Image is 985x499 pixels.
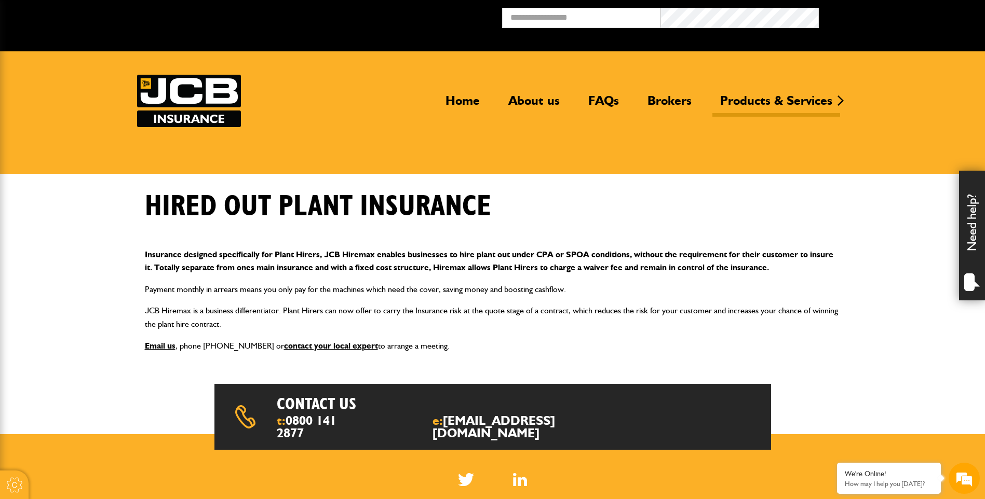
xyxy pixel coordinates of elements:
[845,469,933,478] div: We're Online!
[640,93,699,117] a: Brokers
[145,248,841,274] p: Insurance designed specifically for Plant Hirers, JCB Hiremax enables businesses to hire plant ou...
[277,413,336,440] a: 0800 141 2877
[433,413,555,440] a: [EMAIL_ADDRESS][DOMAIN_NAME]
[137,75,241,127] img: JCB Insurance Services logo
[845,480,933,488] p: How may I help you today?
[501,93,568,117] a: About us
[513,473,527,486] img: Linked In
[284,341,378,351] a: contact your local expert
[819,8,977,24] button: Broker Login
[581,93,627,117] a: FAQs
[513,473,527,486] a: LinkedIn
[433,414,607,439] span: e:
[277,414,345,439] span: t:
[145,339,841,353] p: , phone [PHONE_NUMBER] or to arrange a meeting.
[145,341,176,351] a: Email us
[137,75,241,127] a: JCB Insurance Services
[438,93,488,117] a: Home
[145,304,841,330] p: JCB Hiremax is a business differentiator. Plant Hirers can now offer to carry the Insurance risk ...
[458,473,474,486] img: Twitter
[959,171,985,300] div: Need help?
[277,394,520,414] h2: Contact us
[145,189,491,224] h1: Hired out plant insurance
[712,93,840,117] a: Products & Services
[145,283,841,296] p: Payment monthly in arrears means you only pay for the machines which need the cover, saving money...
